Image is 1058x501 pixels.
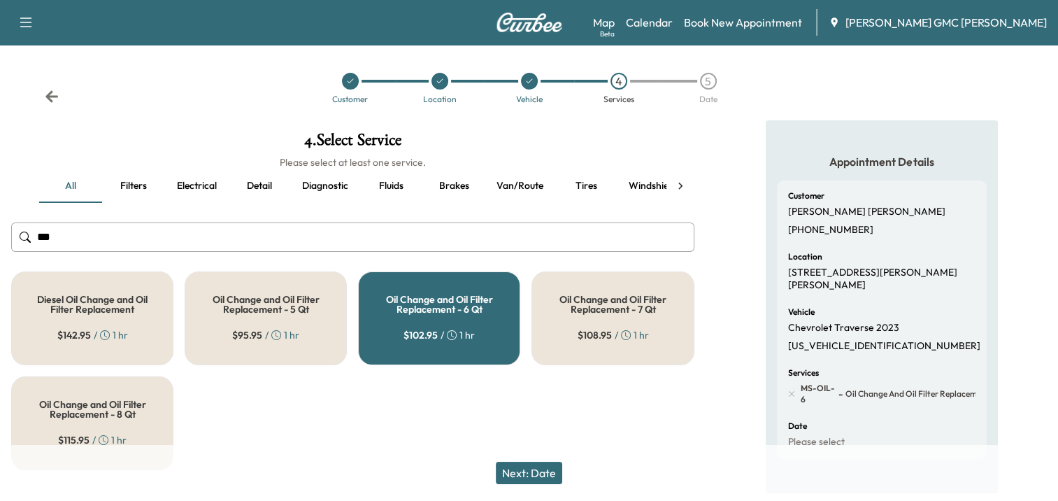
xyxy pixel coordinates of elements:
h5: Oil Change and Oil Filter Replacement - 7 Qt [555,295,671,314]
div: Customer [332,95,368,104]
div: / 1 hr [57,328,128,342]
a: Calendar [626,14,673,31]
span: $ 108.95 [578,328,612,342]
h5: Diesel Oil Change and Oil Filter Replacement [34,295,150,314]
span: $ 102.95 [403,328,438,342]
div: basic tabs example [39,169,666,203]
p: Please select [788,436,845,449]
h6: Services [788,369,819,377]
button: all [39,169,102,203]
div: Date [699,95,717,104]
div: Location [423,95,457,104]
h1: 4 . Select Service [11,132,694,155]
div: / 1 hr [403,328,475,342]
p: [PERSON_NAME] [PERSON_NAME] [788,206,945,218]
span: - [836,387,843,401]
button: Tires [555,169,617,203]
a: Book New Appointment [684,14,802,31]
p: [PHONE_NUMBER] [788,224,873,237]
span: [PERSON_NAME] GMC [PERSON_NAME] [845,14,1047,31]
p: [US_VEHICLE_IDENTIFICATION_NUMBER] [788,340,980,353]
h5: Oil Change and Oil Filter Replacement - 5 Qt [208,295,324,314]
img: Curbee Logo [496,13,563,32]
h6: Location [788,253,822,261]
div: / 1 hr [232,328,299,342]
div: Beta [600,29,615,39]
div: Services [603,95,634,104]
span: $ 115.95 [58,433,90,447]
button: Fluids [359,169,422,203]
h5: Oil Change and Oil Filter Replacement - 8 Qt [34,400,150,419]
div: / 1 hr [58,433,127,447]
span: $ 95.95 [232,328,262,342]
div: Back [45,90,59,104]
p: [STREET_ADDRESS][PERSON_NAME][PERSON_NAME] [788,267,975,291]
p: Chevrolet Traverse 2023 [788,322,899,334]
h5: Appointment Details [777,154,987,169]
button: Diagnostic [291,169,359,203]
button: Brakes [422,169,485,203]
button: Electrical [165,169,228,203]
span: MS-OIL-6 [801,383,836,405]
div: 4 [610,73,627,90]
h6: Date [788,422,807,430]
span: Oil Change and Oil Filter Replacement - 6 Qt [843,388,996,400]
div: Vehicle [516,95,543,104]
button: Windshield [617,169,687,203]
h6: Vehicle [788,308,815,316]
a: MapBeta [593,14,615,31]
button: Filters [102,169,165,203]
h6: Customer [788,192,824,200]
h6: Please select at least one service. [11,155,694,169]
button: Next: Date [496,462,562,484]
button: Van/route [485,169,555,203]
div: 5 [700,73,717,90]
span: $ 142.95 [57,328,91,342]
h5: Oil Change and Oil Filter Replacement - 6 Qt [381,295,497,314]
button: Detail [228,169,291,203]
div: / 1 hr [578,328,649,342]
